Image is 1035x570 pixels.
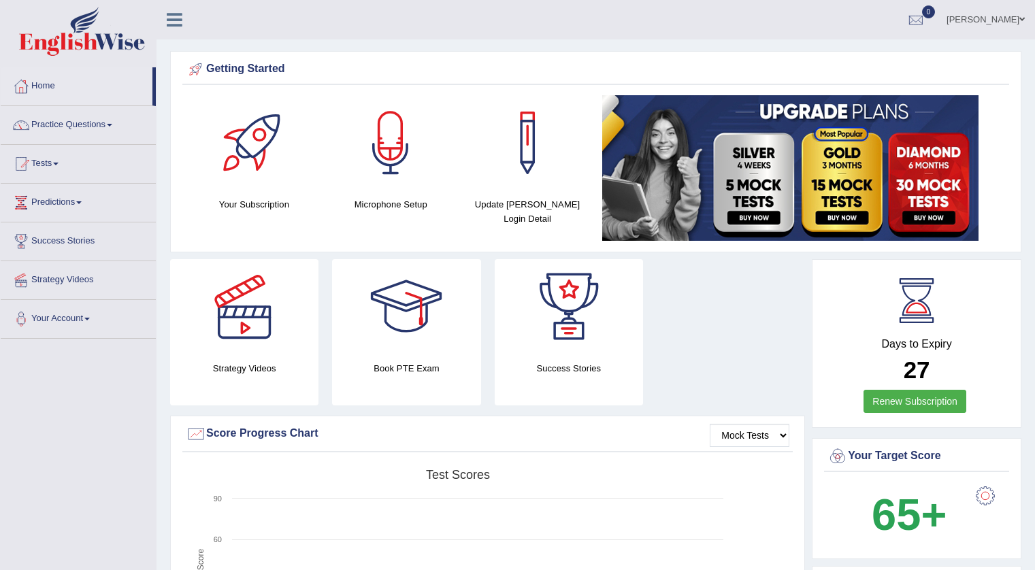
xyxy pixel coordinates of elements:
img: small5.jpg [602,95,979,241]
text: 60 [214,535,222,543]
a: Home [1,67,152,101]
div: Your Target Score [827,446,1006,467]
a: Practice Questions [1,106,156,140]
h4: Days to Expiry [827,338,1006,350]
h4: Success Stories [495,361,643,375]
a: Tests [1,145,156,179]
h4: Your Subscription [193,197,316,212]
h4: Strategy Videos [170,361,318,375]
span: 0 [922,5,936,18]
text: 90 [214,494,222,503]
h4: Book PTE Exam [332,361,480,375]
b: 65+ [872,490,947,539]
tspan: Test scores [426,468,490,482]
a: Predictions [1,184,156,218]
a: Your Account [1,300,156,334]
div: Score Progress Chart [186,424,789,444]
h4: Microphone Setup [329,197,453,212]
a: Strategy Videos [1,261,156,295]
a: Success Stories [1,222,156,256]
a: Renew Subscription [864,390,966,413]
h4: Update [PERSON_NAME] Login Detail [466,197,589,226]
b: 27 [904,356,930,383]
div: Getting Started [186,59,1006,80]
